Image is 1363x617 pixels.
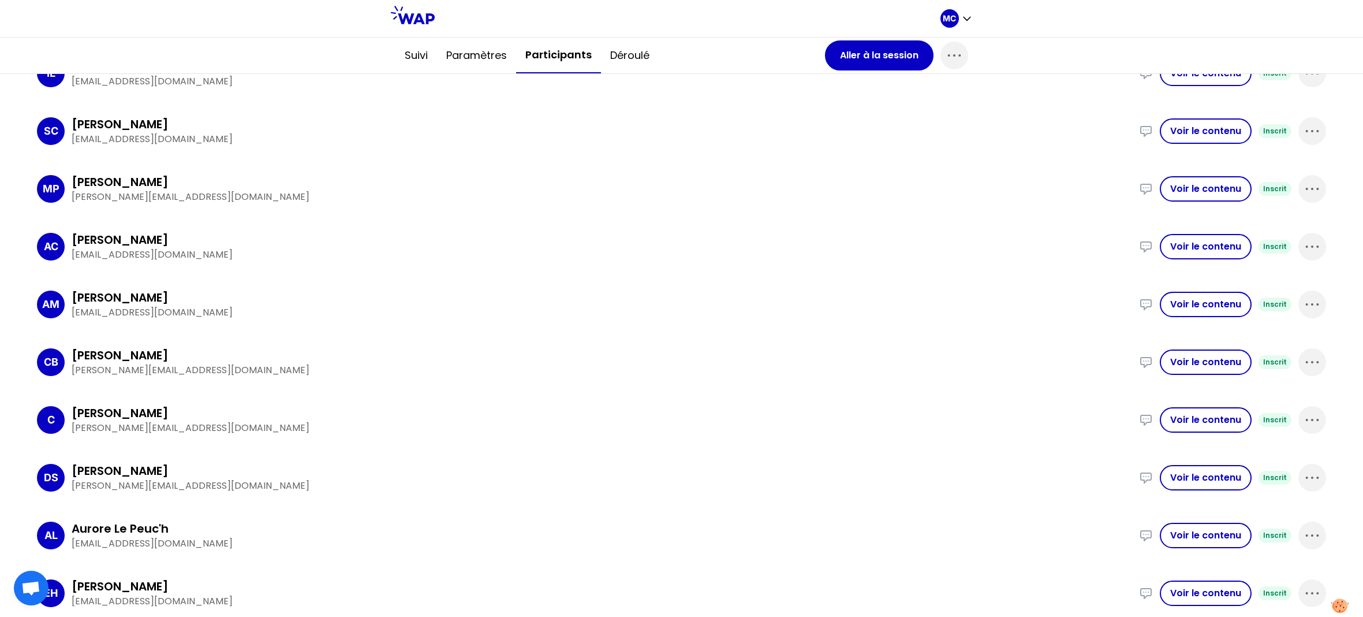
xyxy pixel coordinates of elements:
[1259,413,1291,427] div: Inscrit
[72,289,169,306] h3: [PERSON_NAME]
[1160,407,1252,433] button: Voir le contenu
[1160,176,1252,202] button: Voir le contenu
[1259,471,1291,485] div: Inscrit
[395,38,437,73] button: Suivi
[1259,124,1291,138] div: Inscrit
[1259,240,1291,254] div: Inscrit
[1259,529,1291,542] div: Inscrit
[44,123,58,139] p: SC
[72,232,169,248] h3: [PERSON_NAME]
[72,479,1132,493] p: [PERSON_NAME][EMAIL_ADDRESS][DOMAIN_NAME]
[1259,298,1291,311] div: Inscrit
[72,306,1132,319] p: [EMAIL_ADDRESS][DOMAIN_NAME]
[72,174,169,190] h3: [PERSON_NAME]
[72,132,1132,146] p: [EMAIL_ADDRESS][DOMAIN_NAME]
[437,38,516,73] button: Paramètres
[14,571,48,605] div: Ouvrir le chat
[1259,586,1291,600] div: Inscrit
[44,354,58,370] p: CB
[72,75,1132,88] p: [EMAIL_ADDRESS][DOMAIN_NAME]
[72,363,1132,377] p: [PERSON_NAME][EMAIL_ADDRESS][DOMAIN_NAME]
[1160,581,1252,606] button: Voir le contenu
[516,38,601,73] button: Participants
[1160,234,1252,259] button: Voir le contenu
[1160,465,1252,490] button: Voir le contenu
[72,248,1132,262] p: [EMAIL_ADDRESS][DOMAIN_NAME]
[825,40,933,70] button: Aller à la session
[72,421,1132,435] p: [PERSON_NAME][EMAIL_ADDRESS][DOMAIN_NAME]
[1160,350,1252,375] button: Voir le contenu
[44,470,58,486] p: DS
[1160,292,1252,317] button: Voir le contenu
[72,594,1132,608] p: [EMAIL_ADDRESS][DOMAIN_NAME]
[47,412,55,428] p: C
[72,405,169,421] h3: [PERSON_NAME]
[940,9,973,28] button: MC
[42,296,59,313] p: AM
[44,585,58,601] p: EH
[1259,182,1291,196] div: Inscrit
[1259,355,1291,369] div: Inscrit
[43,181,59,197] p: MP
[72,116,169,132] h3: [PERSON_NAME]
[601,38,659,73] button: Déroulé
[44,527,58,544] p: AL
[1160,523,1252,548] button: Voir le contenu
[72,347,169,363] h3: [PERSON_NAME]
[943,13,956,24] p: MC
[44,239,58,255] p: AC
[72,521,169,537] h3: Aurore Le Peuc'h
[72,463,169,479] h3: [PERSON_NAME]
[72,190,1132,204] p: [PERSON_NAME][EMAIL_ADDRESS][DOMAIN_NAME]
[72,578,169,594] h3: [PERSON_NAME]
[72,537,1132,551] p: [EMAIL_ADDRESS][DOMAIN_NAME]
[1160,118,1252,144] button: Voir le contenu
